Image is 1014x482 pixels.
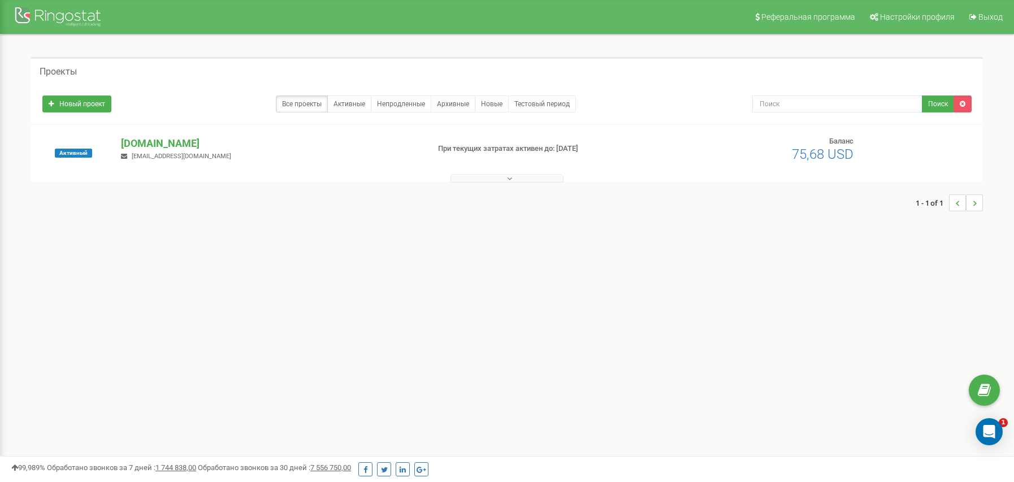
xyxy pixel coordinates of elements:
[792,146,853,162] span: 75,68 USD
[198,463,351,472] span: Обработано звонков за 30 дней :
[11,463,45,472] span: 99,989%
[880,12,955,21] span: Настройки профиля
[47,463,196,472] span: Обработано звонков за 7 дней :
[922,95,954,112] button: Поиск
[55,149,92,158] span: Активный
[431,95,475,112] a: Архивные
[371,95,431,112] a: Непродленные
[829,137,853,145] span: Баланс
[761,12,855,21] span: Реферальная программа
[976,418,1003,445] div: Open Intercom Messenger
[276,95,328,112] a: Все проекты
[42,95,111,112] a: Новый проект
[327,95,371,112] a: Активные
[752,95,923,112] input: Поиск
[978,12,1003,21] span: Выход
[999,418,1008,427] span: 1
[916,194,949,211] span: 1 - 1 of 1
[310,463,351,472] u: 7 556 750,00
[475,95,509,112] a: Новые
[132,153,231,160] span: [EMAIL_ADDRESS][DOMAIN_NAME]
[121,136,419,151] p: [DOMAIN_NAME]
[508,95,576,112] a: Тестовый период
[40,67,77,77] h5: Проекты
[916,183,983,223] nav: ...
[155,463,196,472] u: 1 744 838,00
[438,144,658,154] p: При текущих затратах активен до: [DATE]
